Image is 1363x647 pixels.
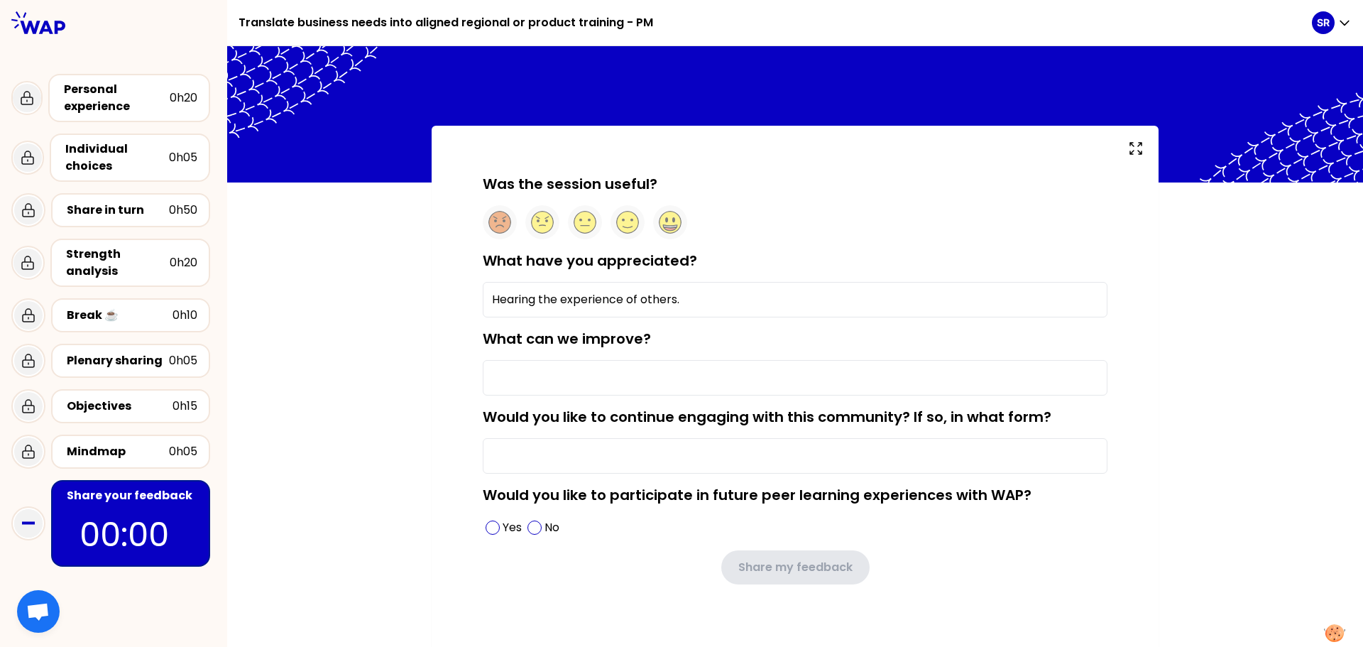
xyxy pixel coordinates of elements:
[169,202,197,219] div: 0h50
[1317,16,1330,30] p: SR
[80,510,182,560] p: 00:00
[66,246,170,280] div: Strength analysis
[67,202,169,219] div: Share in turn
[483,251,697,271] label: What have you appreciated?
[67,398,173,415] div: Objectives
[721,550,870,585] button: Share my feedback
[169,443,197,460] div: 0h05
[67,487,197,504] div: Share your feedback
[544,519,559,536] p: No
[169,352,197,369] div: 0h05
[483,174,657,194] label: Was the session useful?
[173,398,197,415] div: 0h15
[173,307,197,324] div: 0h10
[65,141,169,175] div: Individual choices
[169,149,197,166] div: 0h05
[170,254,197,271] div: 0h20
[170,89,197,107] div: 0h20
[483,485,1031,505] label: Would you like to participate in future peer learning experiences with WAP?
[17,590,60,633] div: Open chat
[503,519,522,536] p: Yes
[483,329,651,349] label: What can we improve?
[67,443,169,460] div: Mindmap
[483,407,1051,427] label: Would you like to continue engaging with this community? If so, in what form?
[67,352,169,369] div: Plenary sharing
[67,307,173,324] div: Break ☕️
[1312,11,1352,34] button: SR
[64,81,170,115] div: Personal experience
